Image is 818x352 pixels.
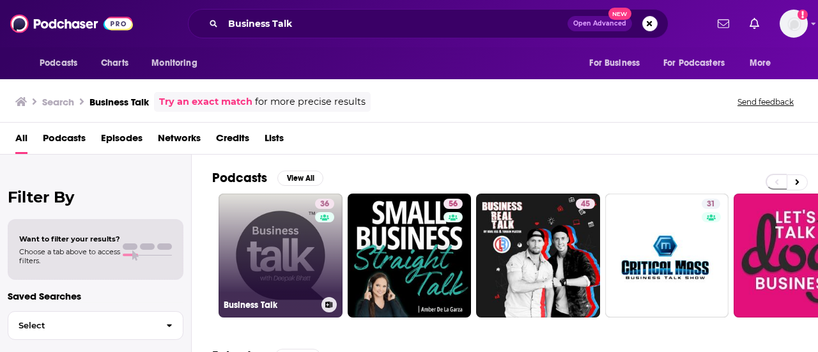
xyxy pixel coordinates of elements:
[8,311,183,340] button: Select
[320,198,329,211] span: 36
[449,198,458,211] span: 56
[151,54,197,72] span: Monitoring
[15,128,27,154] a: All
[188,9,668,38] div: Search podcasts, credits, & more...
[159,95,252,109] a: Try an exact match
[589,54,640,72] span: For Business
[8,321,156,330] span: Select
[444,199,463,209] a: 56
[567,16,632,31] button: Open AdvancedNew
[101,54,128,72] span: Charts
[255,95,366,109] span: for more precise results
[31,51,94,75] button: open menu
[780,10,808,38] img: User Profile
[19,247,120,265] span: Choose a tab above to access filters.
[101,128,143,154] a: Episodes
[608,8,631,20] span: New
[43,128,86,154] a: Podcasts
[212,170,267,186] h2: Podcasts
[741,51,787,75] button: open menu
[40,54,77,72] span: Podcasts
[212,170,323,186] a: PodcastsView All
[93,51,136,75] a: Charts
[745,13,764,34] a: Show notifications dropdown
[476,194,600,318] a: 45
[580,51,656,75] button: open menu
[10,11,133,36] img: Podchaser - Follow, Share and Rate Podcasts
[707,198,715,211] span: 31
[348,194,472,318] a: 56
[702,199,720,209] a: 31
[224,300,316,310] h3: Business Talk
[158,128,201,154] a: Networks
[780,10,808,38] span: Logged in as juliahaav
[315,199,334,209] a: 36
[89,96,149,108] h3: Business Talk
[19,234,120,243] span: Want to filter your results?
[8,188,183,206] h2: Filter By
[780,10,808,38] button: Show profile menu
[219,194,343,318] a: 36Business Talk
[143,51,213,75] button: open menu
[581,198,590,211] span: 45
[216,128,249,154] a: Credits
[655,51,743,75] button: open menu
[42,96,74,108] h3: Search
[223,13,567,34] input: Search podcasts, credits, & more...
[713,13,734,34] a: Show notifications dropdown
[8,290,183,302] p: Saved Searches
[798,10,808,20] svg: Add a profile image
[663,54,725,72] span: For Podcasters
[573,20,626,27] span: Open Advanced
[750,54,771,72] span: More
[605,194,729,318] a: 31
[265,128,284,154] a: Lists
[734,96,798,107] button: Send feedback
[277,171,323,186] button: View All
[576,199,595,209] a: 45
